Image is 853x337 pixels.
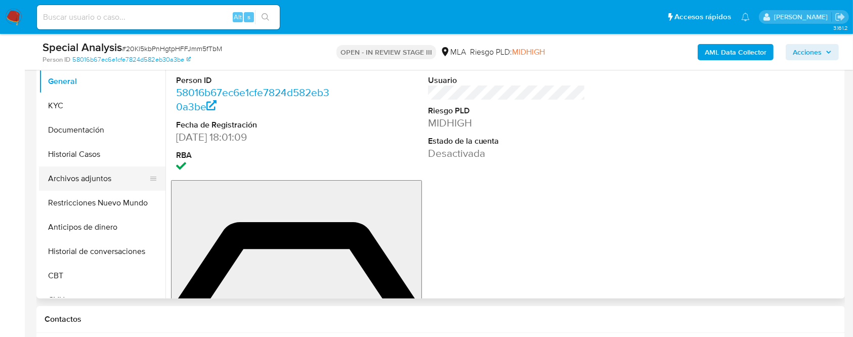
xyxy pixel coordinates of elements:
span: # 20Kl5kbPnHgtpHFFJmm5fTbM [122,44,222,54]
button: search-icon [255,10,276,24]
button: KYC [39,94,165,118]
span: Alt [234,12,242,22]
span: MIDHIGH [512,46,545,58]
button: CVU [39,288,165,312]
button: CBT [39,264,165,288]
button: Anticipos de dinero [39,215,165,239]
dd: [DATE] 18:01:09 [176,130,334,144]
button: Historial Casos [39,142,165,166]
b: Special Analysis [42,39,122,55]
dd: MIDHIGH [428,116,586,130]
dt: RBA [176,150,334,161]
dt: Fecha de Registración [176,119,334,131]
h1: Contactos [45,314,837,324]
input: Buscar usuario o caso... [37,11,280,24]
button: AML Data Collector [698,44,774,60]
b: AML Data Collector [705,44,766,60]
button: Documentación [39,118,165,142]
a: 58016b67ec6e1cfe7824d582eb30a3be [176,85,329,114]
button: Acciones [786,44,839,60]
span: Riesgo PLD: [470,47,545,58]
dd: Desactivada [428,146,586,160]
a: 58016b67ec6e1cfe7824d582eb30a3be [72,55,191,64]
button: Historial de conversaciones [39,239,165,264]
p: OPEN - IN REVIEW STAGE III [336,45,436,59]
button: Restricciones Nuevo Mundo [39,191,165,215]
b: Person ID [42,55,70,64]
button: Archivos adjuntos [39,166,157,191]
span: Acciones [793,44,822,60]
span: s [247,12,250,22]
span: Accesos rápidos [674,12,731,22]
a: Notificaciones [741,13,750,21]
p: ezequiel.castrillon@mercadolibre.com [774,12,831,22]
dt: Person ID [176,75,334,86]
dt: Estado de la cuenta [428,136,586,147]
a: Salir [835,12,845,22]
dt: Usuario [428,75,586,86]
button: General [39,69,165,94]
dt: Riesgo PLD [428,105,586,116]
div: MLA [440,47,466,58]
span: 3.161.2 [833,24,848,32]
